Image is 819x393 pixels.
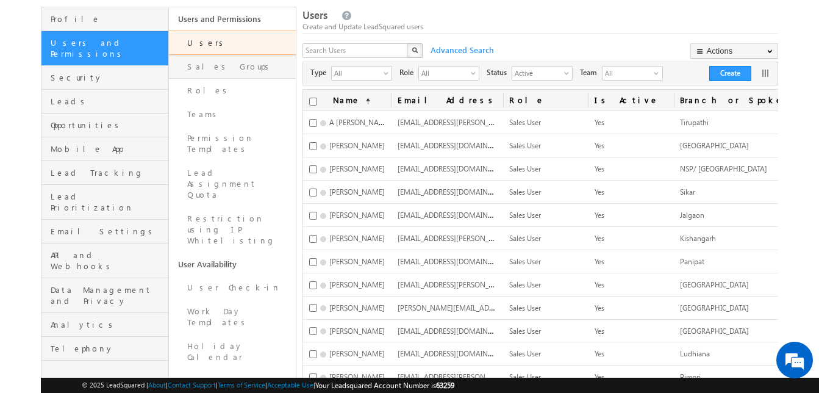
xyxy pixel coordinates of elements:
span: Panipat [680,257,704,266]
span: © 2025 LeadSquared | | | | | [82,380,454,391]
span: Sales User [509,349,541,358]
span: Kishangarh [680,234,716,243]
a: User Availability [169,253,296,276]
span: [GEOGRAPHIC_DATA] [680,326,749,336]
span: Sales User [509,303,541,312]
span: Yes [595,280,604,289]
span: Team [580,67,602,78]
span: [PERSON_NAME] [329,349,385,358]
a: Lead Assignment Quota [169,161,296,207]
span: All [603,67,651,80]
span: [GEOGRAPHIC_DATA] [680,303,749,312]
span: Sales User [509,187,541,196]
span: Sales User [509,141,541,150]
span: Yes [595,234,604,243]
div: Minimize live chat window [200,6,229,35]
span: [EMAIL_ADDRESS][PERSON_NAME][DOMAIN_NAME] [398,279,570,289]
span: Mobile App [51,143,165,154]
a: Users and Permissions [169,7,296,31]
span: Yes [595,118,604,127]
a: Contact Support [168,381,216,389]
a: Lead Tracking [41,161,168,185]
span: Sales User [509,257,541,266]
span: API and Webhooks [51,250,165,272]
span: [EMAIL_ADDRESS][DOMAIN_NAME] [398,209,514,220]
span: [PERSON_NAME] [329,234,385,243]
a: Telephony [41,337,168,361]
a: Roles [169,79,296,103]
span: Active [512,67,562,79]
a: Sales Groups [169,55,296,79]
a: API and Webhooks [41,243,168,278]
a: Name [327,90,376,110]
span: NSP/ [GEOGRAPHIC_DATA] [680,164,767,173]
span: Yes [595,372,604,381]
a: Leave Tracker [169,369,296,393]
span: Analytics [51,319,165,330]
a: Data Management and Privacy [41,278,168,313]
span: [EMAIL_ADDRESS][DOMAIN_NAME] [398,140,514,150]
span: select [564,70,574,76]
a: Profile [41,7,168,31]
span: [PERSON_NAME] [329,187,385,196]
a: Leads [41,90,168,114]
span: [PERSON_NAME] [329,280,385,289]
span: [PERSON_NAME] [329,372,385,381]
span: (sorted ascending) [360,96,370,106]
input: Search Users [302,43,409,58]
span: Yes [595,326,604,336]
button: Create [709,66,751,81]
span: [PERSON_NAME] [329,326,385,336]
span: 63259 [436,381,454,390]
span: [PERSON_NAME] [329,211,385,220]
span: [EMAIL_ADDRESS][DOMAIN_NAME] [398,325,514,336]
span: [PERSON_NAME] [329,141,385,150]
span: Yes [595,164,604,173]
span: Pimpri [680,372,701,381]
span: Your Leadsquared Account Number is [315,381,454,390]
a: Email Address [392,90,503,110]
span: Lead Prioritization [51,191,165,213]
a: Email Settings [41,220,168,243]
a: Opportunities [41,114,168,137]
span: Sales User [509,372,541,381]
a: Users and Permissions [41,31,168,66]
span: Leads [51,96,165,107]
span: Yes [595,349,604,358]
span: Yes [595,187,604,196]
span: Yes [595,141,604,150]
span: [PERSON_NAME][EMAIL_ADDRESS][DOMAIN_NAME] [398,302,570,312]
span: Tirupathi [680,118,709,127]
textarea: Type your message and hit 'Enter' [16,113,223,295]
span: Ludhiana [680,349,710,358]
span: [GEOGRAPHIC_DATA] [680,141,749,150]
span: [EMAIL_ADDRESS][DOMAIN_NAME] [398,348,514,358]
a: Users [169,31,296,55]
div: Create and Update LeadSquared users [302,21,778,32]
span: Yes [595,211,604,220]
span: Status [487,67,512,78]
a: Lead Prioritization [41,185,168,220]
a: Work Day Templates [169,300,296,334]
img: Search [412,47,418,53]
span: Telephony [51,343,165,354]
span: Data Management and Privacy [51,284,165,306]
span: Sales User [509,164,541,173]
span: All [419,67,469,79]
a: Permission Templates [169,126,296,161]
span: [EMAIL_ADDRESS][PERSON_NAME][DOMAIN_NAME] [398,117,570,127]
span: Users [302,8,327,22]
span: [PERSON_NAME] [329,303,385,312]
span: select [384,70,393,76]
a: Analytics [41,313,168,337]
a: Security [41,66,168,90]
span: Yes [595,257,604,266]
span: All [332,67,382,79]
a: Acceptable Use [267,381,313,389]
span: Sales User [509,118,541,127]
a: Teams [169,103,296,126]
span: Security [51,72,165,83]
span: Sales User [509,280,541,289]
span: Role [399,67,418,78]
span: Profile [51,13,165,24]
